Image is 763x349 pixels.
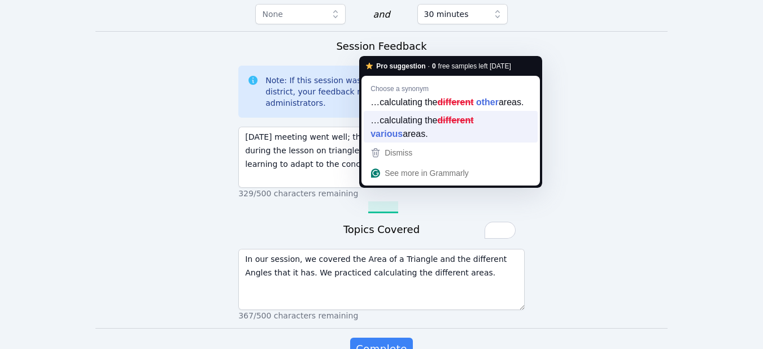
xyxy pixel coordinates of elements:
div: and [373,8,390,21]
button: 30 minutes [417,4,508,24]
span: None [262,10,283,19]
textarea: To enrich screen reader interactions, please activate Accessibility in Grammarly extension settings [238,249,525,310]
p: 329/500 characters remaining [238,188,525,199]
textarea: To enrich screen reader interactions, please activate Accessibility in Grammarly extension settings [238,127,525,188]
h3: Topics Covered [343,222,420,238]
h3: Session Feedback [336,38,426,54]
span: 30 minutes [424,7,469,21]
p: 367/500 characters remaining [238,310,525,321]
div: Note: If this session was scheduled through an organization or district, your feedback may be be ... [265,75,516,109]
button: None [255,4,346,24]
